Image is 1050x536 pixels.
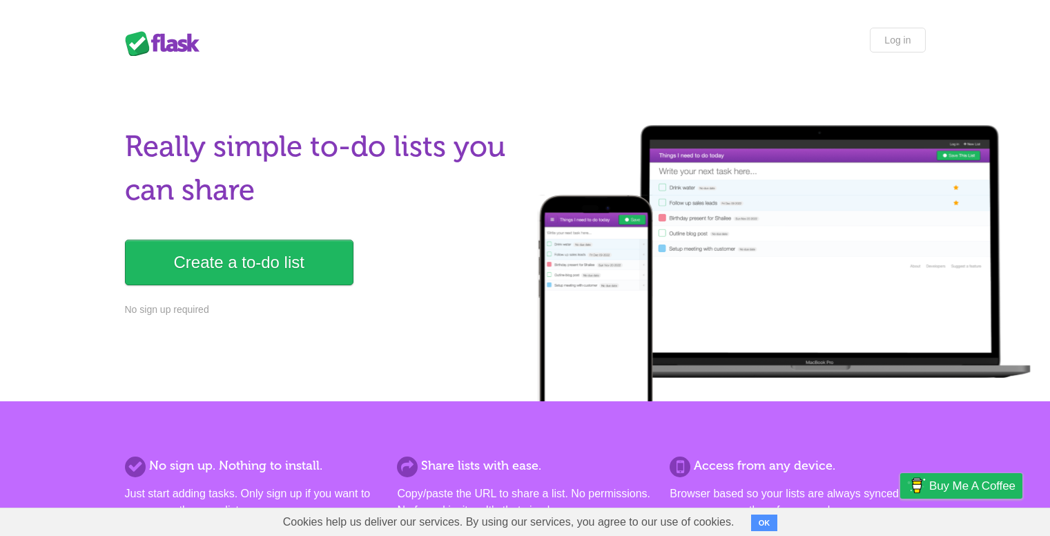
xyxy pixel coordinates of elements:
a: Log in [870,28,925,52]
div: Flask Lists [125,31,208,56]
p: No sign up required [125,303,517,317]
a: Buy me a coffee [900,473,1022,499]
p: Browser based so your lists are always synced and you can access them from anywhere. [670,486,925,519]
h1: Really simple to-do lists you can share [125,125,517,212]
p: Just start adding tasks. Only sign up if you want to save more than one list. [125,486,380,519]
h2: Access from any device. [670,457,925,475]
button: OK [751,515,778,531]
p: Copy/paste the URL to share a list. No permissions. No formal invites. It's that simple. [397,486,652,519]
span: Buy me a coffee [929,474,1015,498]
a: Create a to-do list [125,240,353,285]
h2: No sign up. Nothing to install. [125,457,380,475]
h2: Share lists with ease. [397,457,652,475]
img: Buy me a coffee [907,474,926,497]
span: Cookies help us deliver our services. By using our services, you agree to our use of cookies. [269,508,748,536]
